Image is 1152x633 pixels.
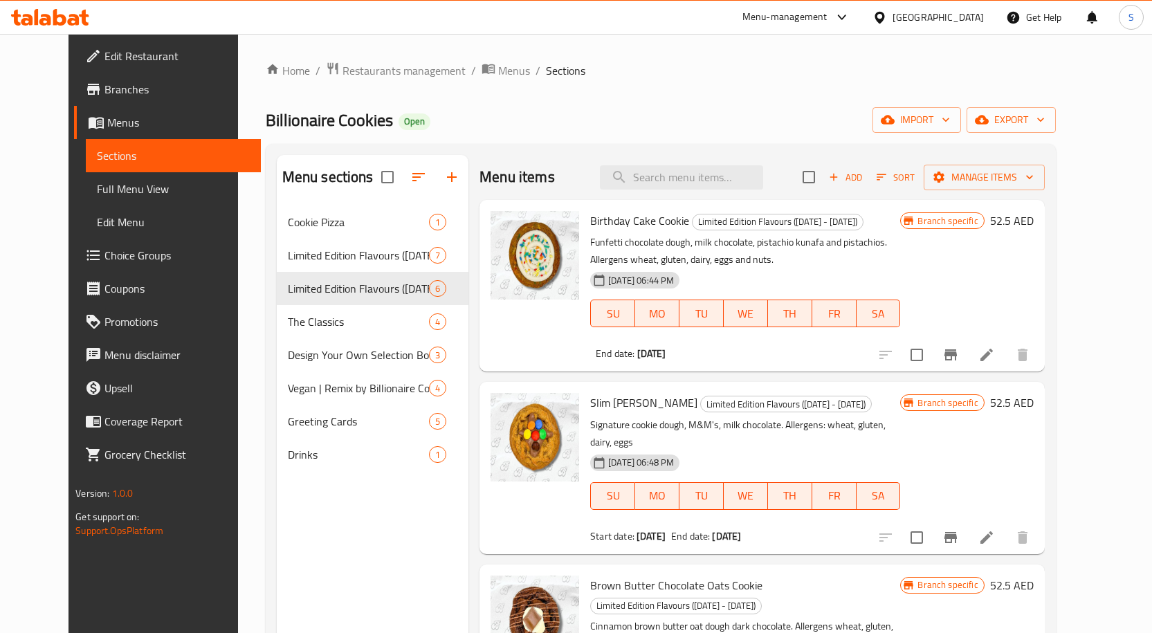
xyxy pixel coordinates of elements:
div: Greeting Cards5 [277,405,469,438]
button: TH [768,300,812,327]
span: End date: [671,527,710,545]
span: SA [862,486,895,506]
div: Limited Edition Flavours ([DATE] - [DATE])7 [277,239,469,272]
span: export [978,111,1045,129]
a: Full Menu View [86,172,261,205]
button: Sort [873,167,918,188]
span: SU [596,486,630,506]
span: Greeting Cards [288,413,429,430]
span: Coupons [104,280,250,297]
div: Limited Edition Flavours (August 16 - 22) [288,247,429,264]
span: 4 [430,315,446,329]
button: TU [679,300,724,327]
span: TU [685,304,718,324]
span: Limited Edition Flavours ([DATE] - [DATE]) [288,247,429,264]
span: TH [774,304,807,324]
li: / [471,62,476,79]
p: Funfetti chocolate dough, milk chocolate, pistachio kunafa and pistachios. Allergens wheat, glute... [590,234,900,268]
span: FR [818,486,851,506]
button: SA [857,482,901,510]
button: WE [724,482,768,510]
span: Sort items [868,167,924,188]
li: / [316,62,320,79]
div: Limited Edition Flavours (August 23 - 29) [288,280,429,297]
span: Promotions [104,313,250,330]
span: TU [685,486,718,506]
span: Cookie Pizza [288,214,429,230]
span: Get support on: [75,508,139,526]
span: Sort [877,169,915,185]
div: Limited Edition Flavours (August 23 - 29) [692,214,863,230]
span: Grocery Checklist [104,446,250,463]
nav: Menu sections [277,200,469,477]
span: Coverage Report [104,413,250,430]
h2: Menu sections [282,167,374,187]
button: MO [635,482,679,510]
div: items [429,347,446,363]
span: 5 [430,415,446,428]
a: Menus [482,62,530,80]
div: items [429,380,446,396]
span: End date: [596,345,634,363]
button: export [967,107,1056,133]
span: 7 [430,249,446,262]
div: Limited Edition Flavours ([DATE] - [DATE])6 [277,272,469,305]
button: SU [590,300,635,327]
button: SU [590,482,635,510]
span: Slim [PERSON_NAME] [590,392,697,413]
span: SU [596,304,630,324]
h6: 52.5 AED [990,393,1034,412]
span: TH [774,486,807,506]
div: The Classics4 [277,305,469,338]
span: Choice Groups [104,247,250,264]
span: Menus [107,114,250,131]
span: Full Menu View [97,181,250,197]
button: Add [823,167,868,188]
a: Menus [74,106,261,139]
div: Menu-management [742,9,828,26]
div: Design Your Own Selection Box [288,347,429,363]
a: Edit menu item [978,529,995,546]
a: Coverage Report [74,405,261,438]
div: Cookie Pizza1 [277,205,469,239]
span: Version: [75,484,109,502]
div: items [429,446,446,463]
a: Edit Menu [86,205,261,239]
button: Manage items [924,165,1045,190]
span: 1 [430,448,446,461]
b: [DATE] [712,527,741,545]
a: Edit Restaurant [74,39,261,73]
span: 4 [430,382,446,395]
span: WE [729,486,762,506]
span: 3 [430,349,446,362]
a: Grocery Checklist [74,438,261,471]
a: Restaurants management [326,62,466,80]
span: Upsell [104,380,250,396]
div: The Classics [288,313,429,330]
div: items [429,247,446,264]
span: Limited Edition Flavours ([DATE] - [DATE]) [693,214,863,230]
h6: 52.5 AED [990,576,1034,595]
button: Branch-specific-item [934,338,967,371]
button: FR [812,482,857,510]
button: FR [812,300,857,327]
div: Drinks [288,446,429,463]
a: Home [266,62,310,79]
span: Branches [104,81,250,98]
div: items [429,214,446,230]
div: Vegan | Remix by Billionaire Cookies [288,380,429,396]
div: Limited Edition Flavours (August 23 - 29) [590,598,762,614]
span: Billionaire Cookies [266,104,393,136]
button: Branch-specific-item [934,521,967,554]
div: Vegan | Remix by Billionaire Cookies4 [277,371,469,405]
div: items [429,413,446,430]
span: Sections [546,62,585,79]
div: Drinks1 [277,438,469,471]
span: Brown Butter Chocolate Oats Cookie [590,575,762,596]
span: S [1128,10,1134,25]
span: Sections [97,147,250,164]
li: / [536,62,540,79]
span: Restaurants management [342,62,466,79]
span: Add item [823,167,868,188]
